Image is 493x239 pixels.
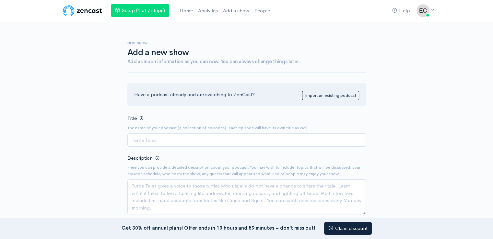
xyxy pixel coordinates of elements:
a: Import an existing podcast [302,91,359,100]
a: Home [177,4,195,18]
img: ... [417,4,429,17]
h4: Add as much information as you can now. You can always change things later. [127,59,366,64]
label: Description [127,154,153,162]
h6: New show [127,41,366,45]
a: Claim discount [324,222,372,235]
a: Add a show [220,4,252,18]
div: Have a podcast already and are switching to ZenCast? [127,83,366,107]
h1: Add a new show [127,48,366,57]
a: Help [390,4,413,18]
a: Analytics [195,4,220,18]
label: Title [127,115,137,122]
strong: Get 30% off annual plans! Offer ends in 10 hours and 59 minutes – don’t miss out! [122,224,315,231]
small: Here you can provide a detailed description about your podcast. You may wish to include: topics t... [127,164,366,177]
input: Turtle Tales [127,133,366,147]
small: The name of your podcast (a collection of episodes). Each episode will have its own title as well. [127,125,366,131]
img: ZenCast Logo [62,4,103,17]
a: Setup (1 of 7 steps) [111,4,169,17]
a: People [252,4,273,18]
